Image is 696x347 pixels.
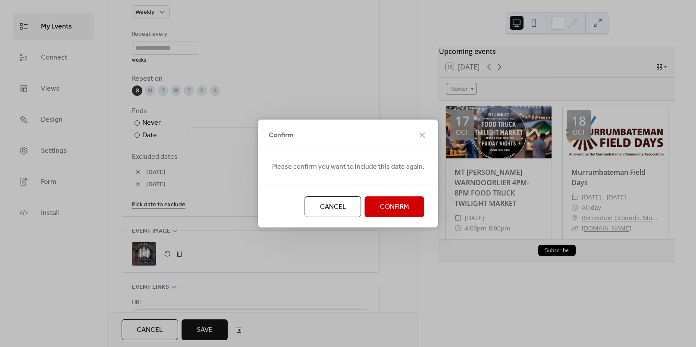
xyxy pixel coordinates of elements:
button: Cancel [305,196,361,217]
span: Cancel [320,202,346,212]
span: Confirm [380,202,409,212]
span: Confirm [269,130,294,141]
button: Confirm [365,196,424,217]
span: Please confirm you want to include this date again. [272,162,424,172]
